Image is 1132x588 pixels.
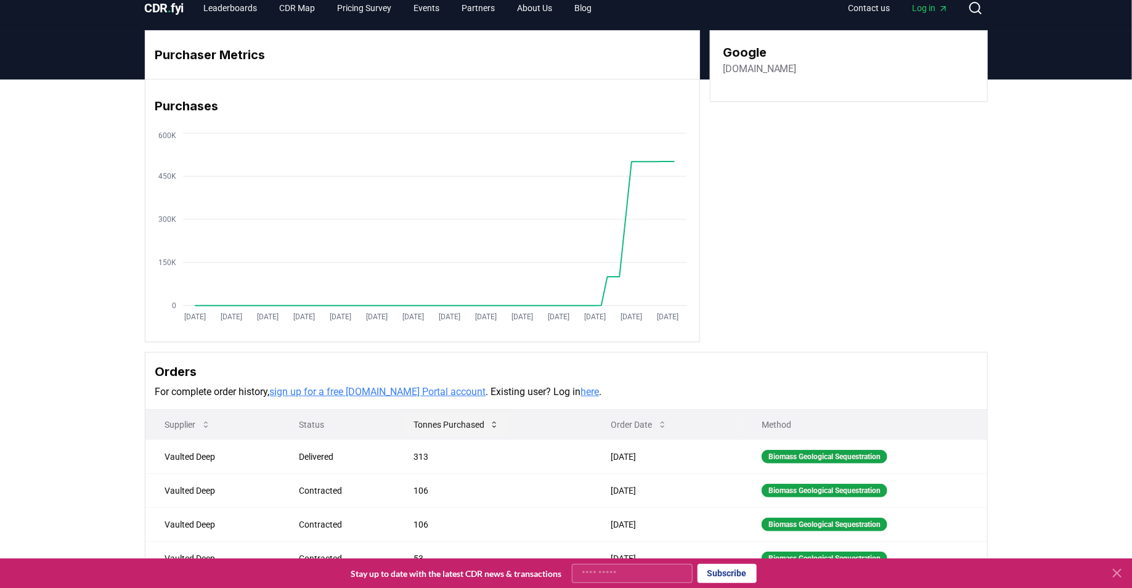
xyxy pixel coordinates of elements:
[762,450,887,463] div: Biomass Geological Sequestration
[299,484,384,497] div: Contracted
[581,386,600,398] a: here
[184,312,206,321] tspan: [DATE]
[158,215,176,224] tspan: 300K
[548,312,569,321] tspan: [DATE]
[171,301,176,310] tspan: 0
[592,541,742,575] td: [DATE]
[145,507,280,541] td: Vaulted Deep
[394,507,591,541] td: 106
[155,385,977,399] p: For complete order history, . Existing user? Log in .
[762,552,887,565] div: Biomass Geological Sequestration
[723,62,797,76] a: [DOMAIN_NAME]
[394,439,591,473] td: 313
[155,362,977,381] h3: Orders
[592,439,742,473] td: [DATE]
[257,312,279,321] tspan: [DATE]
[145,541,280,575] td: Vaulted Deep
[289,419,384,431] p: Status
[439,312,460,321] tspan: [DATE]
[145,1,184,15] span: CDR fyi
[158,258,176,267] tspan: 150K
[511,312,533,321] tspan: [DATE]
[394,473,591,507] td: 106
[592,507,742,541] td: [DATE]
[402,312,424,321] tspan: [DATE]
[330,312,351,321] tspan: [DATE]
[752,419,977,431] p: Method
[158,172,176,181] tspan: 450K
[145,473,280,507] td: Vaulted Deep
[601,412,677,437] button: Order Date
[299,451,384,463] div: Delivered
[299,552,384,565] div: Contracted
[155,412,221,437] button: Supplier
[913,2,948,14] span: Log in
[155,97,690,115] h3: Purchases
[723,43,797,62] h3: Google
[404,412,509,437] button: Tonnes Purchased
[762,484,887,497] div: Biomass Geological Sequestration
[366,312,388,321] tspan: [DATE]
[221,312,242,321] tspan: [DATE]
[270,386,486,398] a: sign up for a free [DOMAIN_NAME] Portal account
[592,473,742,507] td: [DATE]
[394,541,591,575] td: 53
[145,439,280,473] td: Vaulted Deep
[158,131,176,140] tspan: 600K
[621,312,642,321] tspan: [DATE]
[299,518,384,531] div: Contracted
[168,1,171,15] span: .
[658,312,679,321] tspan: [DATE]
[762,518,887,531] div: Biomass Geological Sequestration
[475,312,497,321] tspan: [DATE]
[155,46,690,64] h3: Purchaser Metrics
[293,312,315,321] tspan: [DATE]
[584,312,606,321] tspan: [DATE]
